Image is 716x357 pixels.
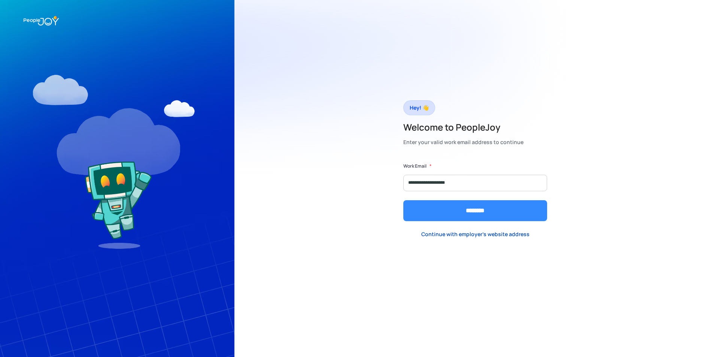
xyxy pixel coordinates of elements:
[403,162,547,221] form: Form
[403,162,427,170] label: Work Email
[421,231,530,238] div: Continue with employer's website address
[410,103,429,113] div: Hey! 👋
[415,227,536,242] a: Continue with employer's website address
[403,121,524,133] h2: Welcome to PeopleJoy
[403,137,524,147] div: Enter your valid work email address to continue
